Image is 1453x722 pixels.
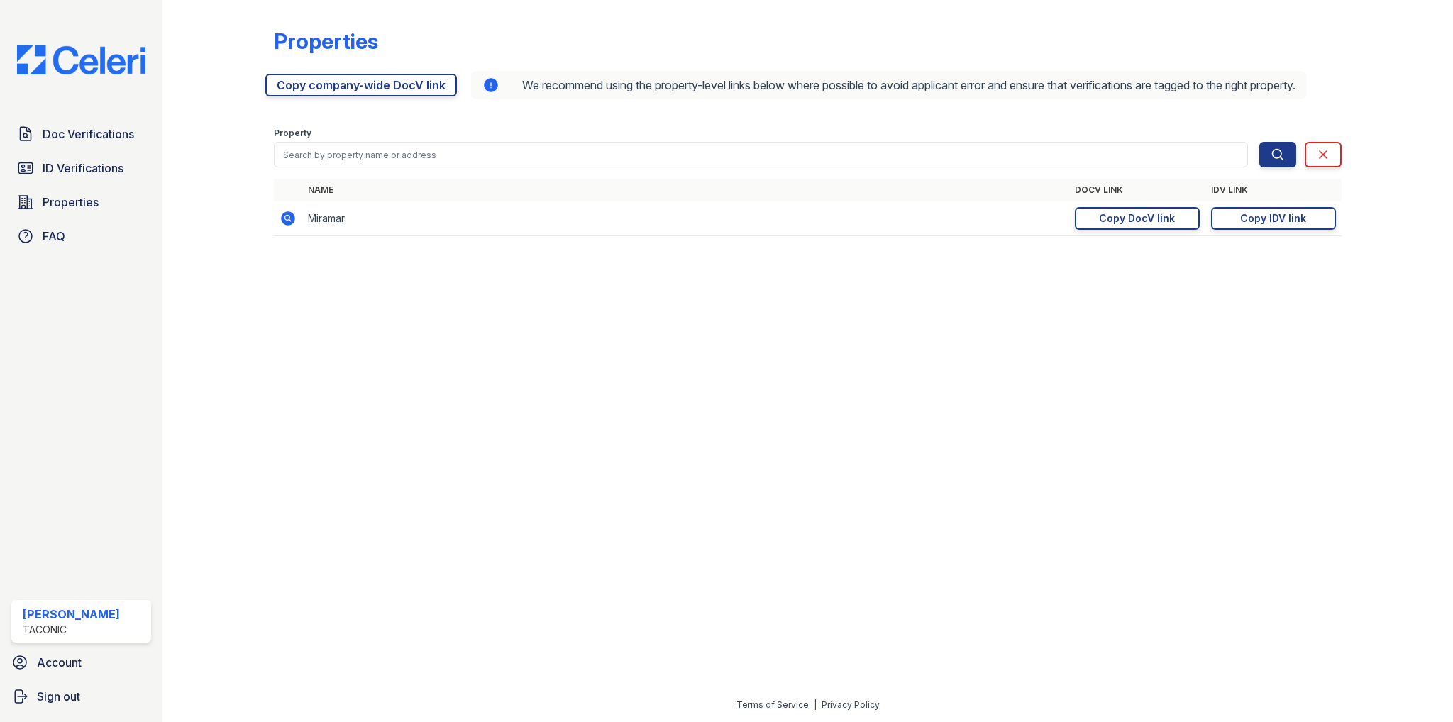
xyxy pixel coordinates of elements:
[6,648,157,677] a: Account
[11,154,151,182] a: ID Verifications
[274,128,311,139] label: Property
[1205,179,1342,201] th: IDV Link
[1211,207,1336,230] a: Copy IDV link
[822,699,880,710] a: Privacy Policy
[11,120,151,148] a: Doc Verifications
[11,188,151,216] a: Properties
[1069,179,1205,201] th: DocV Link
[471,71,1307,99] div: We recommend using the property-level links below where possible to avoid applicant error and ens...
[43,194,99,211] span: Properties
[274,142,1247,167] input: Search by property name or address
[1240,211,1306,226] div: Copy IDV link
[302,179,1068,201] th: Name
[274,28,378,54] div: Properties
[6,45,157,74] img: CE_Logo_Blue-a8612792a0a2168367f1c8372b55b34899dd931a85d93a1a3d3e32e68fde9ad4.png
[6,682,157,711] a: Sign out
[302,201,1068,236] td: Miramar
[43,160,123,177] span: ID Verifications
[23,623,120,637] div: Taconic
[11,222,151,250] a: FAQ
[736,699,809,710] a: Terms of Service
[37,688,80,705] span: Sign out
[43,228,65,245] span: FAQ
[814,699,817,710] div: |
[23,606,120,623] div: [PERSON_NAME]
[265,74,457,96] a: Copy company-wide DocV link
[1075,207,1200,230] a: Copy DocV link
[37,654,82,671] span: Account
[43,126,134,143] span: Doc Verifications
[1099,211,1175,226] div: Copy DocV link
